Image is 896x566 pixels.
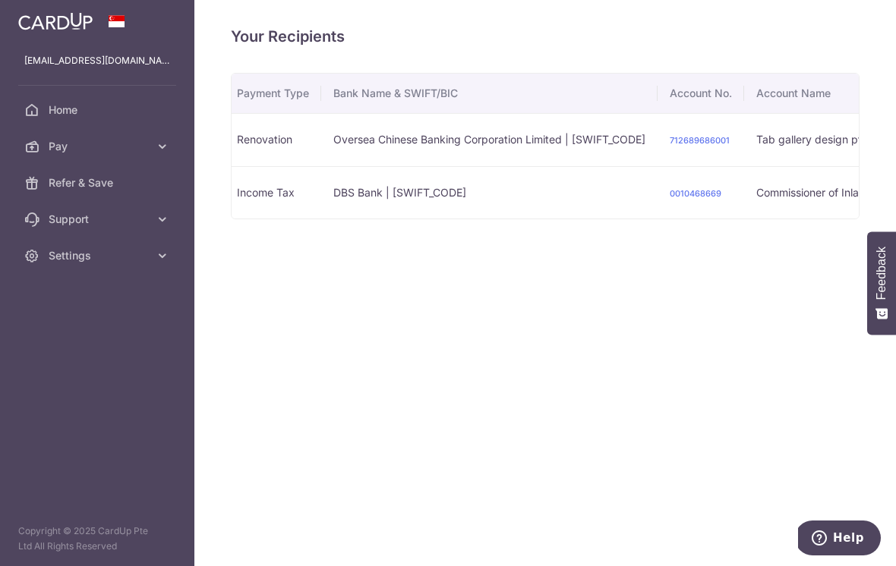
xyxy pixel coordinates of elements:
td: Oversea Chinese Banking Corporation Limited | [SWIFT_CODE] [321,113,658,166]
th: Bank Name & SWIFT/BIC [321,74,658,113]
button: Feedback - Show survey [867,231,896,335]
span: Home [49,102,149,118]
th: Account No. [658,74,744,113]
th: Payment Type [225,74,321,113]
td: Renovation [225,113,321,166]
img: CardUp [18,12,93,30]
span: Refer & Save [49,175,149,190]
span: Pay [49,139,149,154]
a: 0010468669 [670,188,721,199]
h4: Your Recipients [231,24,860,49]
span: Settings [49,248,149,263]
p: [EMAIL_ADDRESS][DOMAIN_NAME] [24,53,170,68]
span: Support [49,212,149,227]
td: Income Tax [225,166,321,219]
iframe: Opens a widget where you can find more information [798,520,881,558]
span: Feedback [875,247,888,300]
a: 712689686001 [670,135,730,146]
td: DBS Bank | [SWIFT_CODE] [321,166,658,219]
